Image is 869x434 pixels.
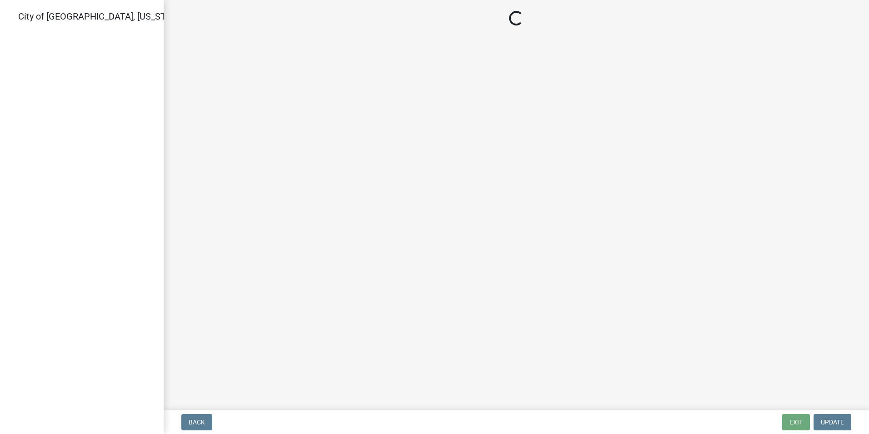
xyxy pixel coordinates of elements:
[181,414,212,430] button: Back
[821,419,844,426] span: Update
[189,419,205,426] span: Back
[814,414,851,430] button: Update
[782,414,810,430] button: Exit
[18,11,184,22] span: City of [GEOGRAPHIC_DATA], [US_STATE]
